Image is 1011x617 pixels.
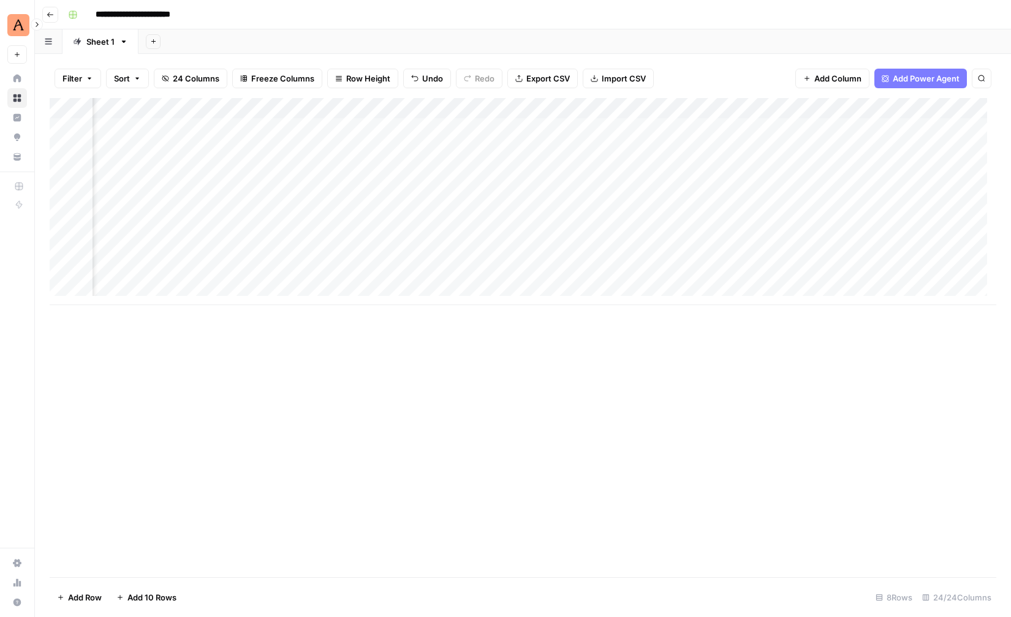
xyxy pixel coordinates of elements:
span: Import CSV [602,72,646,85]
button: Filter [55,69,101,88]
button: Export CSV [507,69,578,88]
span: Export CSV [526,72,570,85]
button: Workspace: Animalz [7,10,27,40]
a: Opportunities [7,127,27,147]
button: Help + Support [7,592,27,612]
button: Add Row [50,588,109,607]
div: 8 Rows [871,588,917,607]
a: Home [7,69,27,88]
span: Sort [114,72,130,85]
img: Animalz Logo [7,14,29,36]
button: Add Power Agent [874,69,967,88]
button: 24 Columns [154,69,227,88]
button: Undo [403,69,451,88]
a: Insights [7,108,27,127]
button: Sort [106,69,149,88]
button: Row Height [327,69,398,88]
span: Add Column [814,72,861,85]
a: Usage [7,573,27,592]
span: Redo [475,72,494,85]
span: 24 Columns [173,72,219,85]
span: Undo [422,72,443,85]
span: Freeze Columns [251,72,314,85]
button: Add Column [795,69,869,88]
span: Filter [62,72,82,85]
button: Add 10 Rows [109,588,184,607]
a: Browse [7,88,27,108]
a: Your Data [7,147,27,167]
a: Sheet 1 [62,29,138,54]
button: Freeze Columns [232,69,322,88]
a: Settings [7,553,27,573]
button: Import CSV [583,69,654,88]
span: Add 10 Rows [127,591,176,604]
span: Add Power Agent [893,72,960,85]
button: Redo [456,69,502,88]
span: Row Height [346,72,390,85]
span: Add Row [68,591,102,604]
div: 24/24 Columns [917,588,996,607]
div: Sheet 1 [86,36,115,48]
